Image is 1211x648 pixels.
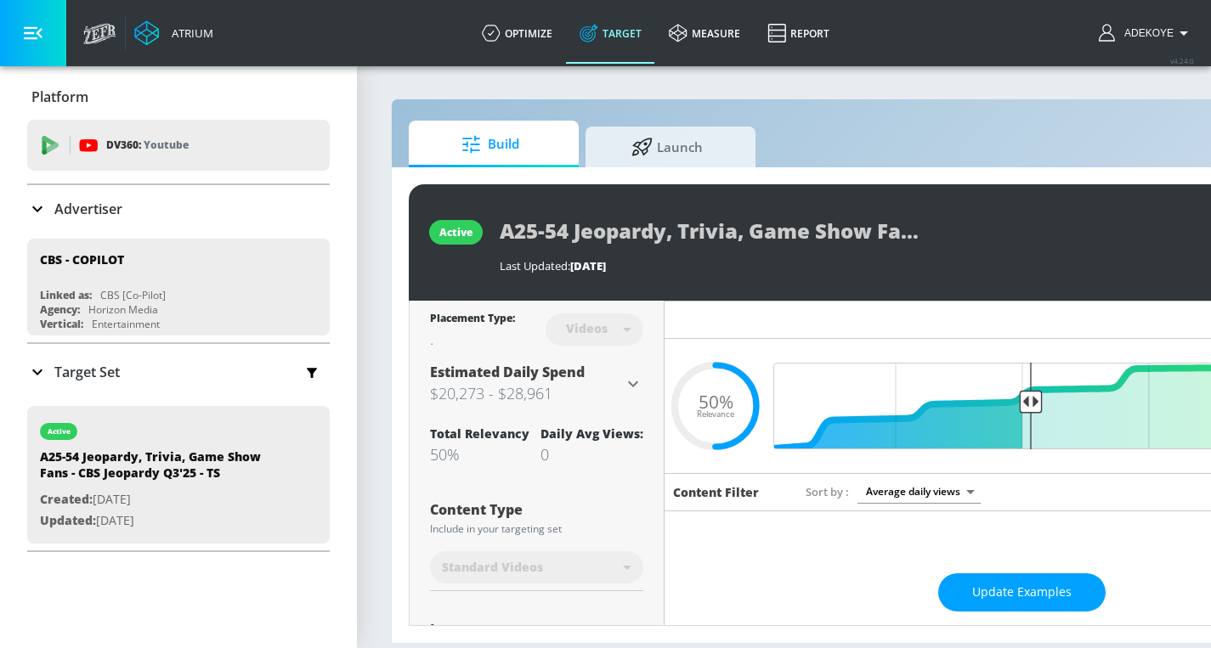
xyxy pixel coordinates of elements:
p: Target Set [54,363,120,381]
span: Relevance [697,410,734,419]
div: Atrium [165,25,213,41]
p: DV360: [106,136,189,155]
div: Platform [27,73,330,121]
a: Atrium [134,20,213,46]
div: Entertainment [92,317,160,331]
div: Average daily views [857,480,981,503]
h6: Content Filter [673,484,759,500]
div: Include in your targeting set [430,524,643,534]
span: Created: [40,491,93,507]
span: Standard Videos [442,559,543,576]
div: 0 [540,444,643,465]
a: Target [566,3,655,64]
button: Adekoye [1099,23,1194,43]
div: Advertiser [27,185,330,233]
div: Placement Type: [430,311,515,329]
div: CBS - COPILOTLinked as:CBS [Co-Pilot]Agency:Horizon MediaVertical:Entertainment [27,239,330,335]
span: Build [426,124,555,165]
a: optimize [468,3,566,64]
a: Report [754,3,843,64]
div: activeA25-54 Jeopardy, Trivia, Game Show Fans - CBS Jeopardy Q3'25 - TSCreated:[DATE]Updated:[DATE] [27,406,330,544]
div: 50% [430,444,529,465]
div: active [439,225,473,239]
span: Update Examples [972,582,1072,603]
div: Vertical: [40,317,83,331]
div: Linked as: [40,288,92,302]
div: Languages [430,623,643,636]
span: 50% [699,392,733,410]
span: login as: adekoye.oladapo@zefr.com [1118,27,1174,39]
div: active [48,427,71,436]
div: Estimated Daily Spend$20,273 - $28,961 [430,363,643,405]
div: DV360: Youtube [27,120,330,171]
p: [DATE] [40,489,278,510]
div: CBS - COPILOT [40,251,124,268]
div: CBS [Co-Pilot] [100,288,166,302]
div: Videos [557,321,616,335]
span: [DATE] [570,258,606,273]
h3: $20,273 - $28,961 [430,381,623,405]
span: Sort by [806,484,849,499]
span: Launch [603,127,732,167]
span: Updated: [40,512,96,528]
a: measure [655,3,754,64]
div: Target Set [27,344,330,400]
span: v 4.24.0 [1170,56,1194,65]
div: A25-54 Jeopardy, Trivia, Game Show Fans - CBS Jeopardy Q3'25 - TS [40,448,278,489]
div: Daily Avg Views: [540,425,643,442]
div: Content Type [430,503,643,516]
button: Update Examples [938,573,1106,611]
div: Total Relevancy [430,425,529,442]
p: Platform [31,87,88,106]
span: Estimated Daily Spend [430,363,585,381]
p: Advertiser [54,200,122,218]
p: [DATE] [40,510,278,532]
p: Youtube [144,136,189,154]
div: Agency: [40,302,80,317]
div: Horizon Media [88,302,158,317]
